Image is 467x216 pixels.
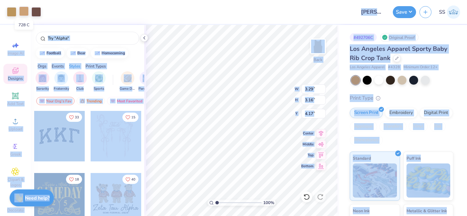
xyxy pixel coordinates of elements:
[75,178,79,181] span: 18
[350,108,383,118] div: Screen Print
[350,45,447,62] span: Los Angeles Apparel Sporty Baby Rib Crop Tank
[76,86,84,91] span: Club
[380,33,418,42] div: Original Proof
[75,116,79,119] span: 33
[122,175,138,184] button: Like
[9,126,22,132] span: Upload
[439,5,460,19] a: SS
[439,8,445,16] span: SS
[69,63,80,69] div: Styles
[313,57,322,63] div: Back
[406,155,421,162] span: Puff Ink
[10,152,21,157] span: Greek
[25,195,50,201] strong: Need help?
[57,74,65,82] img: Fraternity Image
[301,131,313,136] span: Center
[138,71,154,91] div: filter for Parent's Weekend
[143,74,150,82] img: Parent's Weekend Image
[350,64,385,70] span: Los Angeles Apparel
[350,121,377,132] div: Applique
[39,99,45,103] img: most_fav.gif
[430,121,446,132] div: Foil
[73,71,87,91] div: filter for Club
[120,71,135,91] button: filter button
[3,177,27,188] span: Clipart & logos
[388,64,400,70] span: # 4328
[120,71,135,91] div: filter for Game Day
[7,101,24,106] span: Add Text
[36,71,49,91] button: filter button
[77,51,85,55] div: bear
[92,71,106,91] button: filter button
[47,35,135,42] input: Try "Alpha"
[52,63,64,69] div: Events
[7,207,24,213] span: Decorate
[311,40,325,53] img: Back
[76,74,84,82] img: Club Image
[95,74,103,82] img: Sports Image
[8,76,23,81] span: Designs
[46,51,61,55] div: football
[350,94,453,102] div: Print Type
[66,175,82,184] button: Like
[353,163,397,198] img: Standard
[95,51,100,55] img: trend_line.gif
[85,63,106,69] div: Print Types
[92,71,106,91] div: filter for Sports
[15,20,33,30] div: 728 C
[447,5,460,19] img: Sakshi Solanki
[73,71,87,91] button: filter button
[36,86,49,91] span: Sorority
[406,163,451,198] img: Puff Ink
[301,142,313,147] span: Middle
[350,135,383,145] div: Rhinestones
[36,71,49,91] div: filter for Sorority
[102,51,125,55] div: homecoming
[94,86,104,91] span: Sports
[70,51,76,55] img: trend_line.gif
[353,207,370,214] span: Neon Ink
[36,48,64,58] button: football
[356,5,389,19] input: Untitled Design
[54,86,69,91] span: Fraternity
[91,48,128,58] button: homecoming
[122,113,138,122] button: Like
[138,71,154,91] button: filter button
[393,6,416,18] button: Save
[350,33,377,42] div: # 492706C
[403,64,438,70] span: Minimum Order: 12 +
[263,200,274,206] span: 100 %
[40,51,45,55] img: trend_line.gif
[301,164,313,169] span: Bottom
[131,116,135,119] span: 15
[54,71,69,91] div: filter for Fraternity
[409,121,428,132] div: Vinyl
[38,63,46,69] div: Orgs
[110,99,116,103] img: most_fav.gif
[66,113,82,122] button: Like
[107,97,146,105] div: Most Favorited
[67,48,89,58] button: bear
[39,74,46,82] img: Sorority Image
[406,207,447,214] span: Metallic & Glitter Ink
[353,155,371,162] span: Standard
[120,86,135,91] span: Game Day
[36,97,75,105] div: Your Org's Fav
[8,51,24,56] span: Image AI
[419,108,453,118] div: Digital Print
[385,108,417,118] div: Embroidery
[131,178,135,181] span: 40
[80,99,85,103] img: trending.gif
[77,97,105,105] div: Trending
[301,153,313,158] span: Top
[54,71,69,91] button: filter button
[138,86,154,91] span: Parent's Weekend
[124,74,132,82] img: Game Day Image
[379,121,406,132] div: Transfers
